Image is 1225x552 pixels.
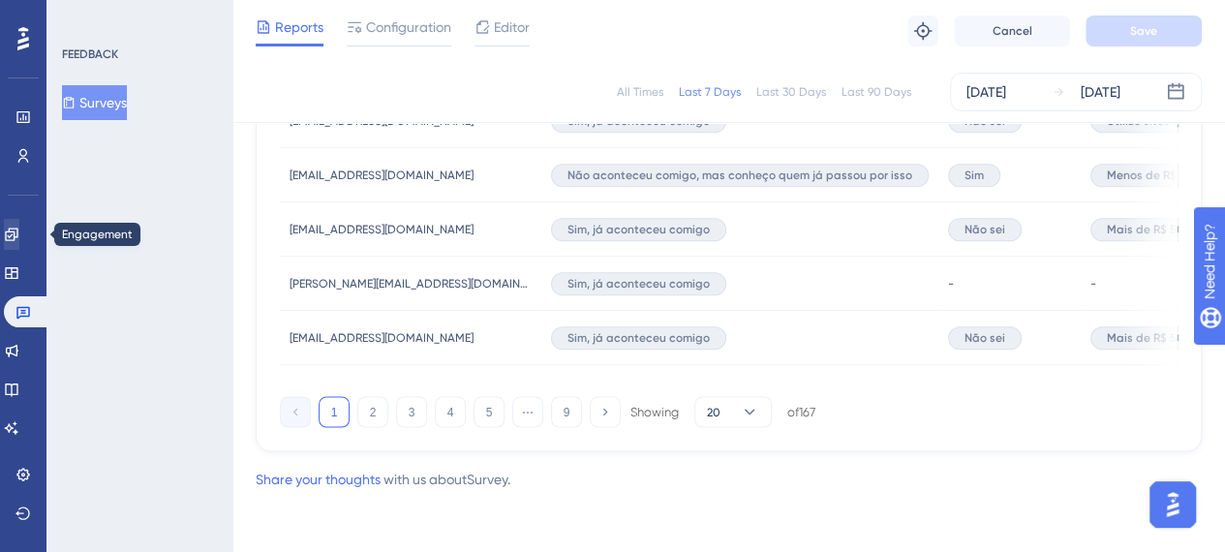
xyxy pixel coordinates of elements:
[275,15,323,39] span: Reports
[630,403,679,420] div: Showing
[679,84,741,100] div: Last 7 Days
[551,396,582,427] button: 9
[256,471,381,486] a: Share your thoughts
[567,222,710,237] span: Sim, já aconteceu comigo
[993,23,1032,39] span: Cancel
[1081,80,1120,104] div: [DATE]
[954,15,1070,46] button: Cancel
[494,15,530,39] span: Editor
[357,396,388,427] button: 2
[1107,330,1184,346] span: Mais de R$ 50
[396,396,427,427] button: 3
[256,467,510,490] div: with us about Survey .
[966,80,1006,104] div: [DATE]
[567,330,710,346] span: Sim, já aconteceu comigo
[1090,276,1096,291] span: -
[435,396,466,427] button: 4
[1086,15,1202,46] button: Save
[948,276,954,291] span: -
[842,84,911,100] div: Last 90 Days
[1107,222,1184,237] span: Mais de R$ 50
[474,396,505,427] button: 5
[62,46,118,62] div: FEEDBACK
[290,276,532,291] span: [PERSON_NAME][EMAIL_ADDRESS][DOMAIN_NAME]
[1107,168,1190,183] span: Menos de R$ 15
[46,5,121,28] span: Need Help?
[319,396,350,427] button: 1
[965,330,1005,346] span: Não sei
[965,168,984,183] span: Sim
[366,15,451,39] span: Configuration
[965,222,1005,237] span: Não sei
[756,84,826,100] div: Last 30 Days
[1130,23,1157,39] span: Save
[707,404,720,419] span: 20
[567,168,912,183] span: Não aconteceu comigo, mas conheço quem já passou por isso
[617,84,663,100] div: All Times
[512,396,543,427] button: ⋯
[290,222,474,237] span: [EMAIL_ADDRESS][DOMAIN_NAME]
[290,168,474,183] span: [EMAIL_ADDRESS][DOMAIN_NAME]
[62,85,127,120] button: Surveys
[567,276,710,291] span: Sim, já aconteceu comigo
[787,403,815,420] div: of 167
[694,396,772,427] button: 20
[290,330,474,346] span: [EMAIL_ADDRESS][DOMAIN_NAME]
[1144,475,1202,534] iframe: UserGuiding AI Assistant Launcher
